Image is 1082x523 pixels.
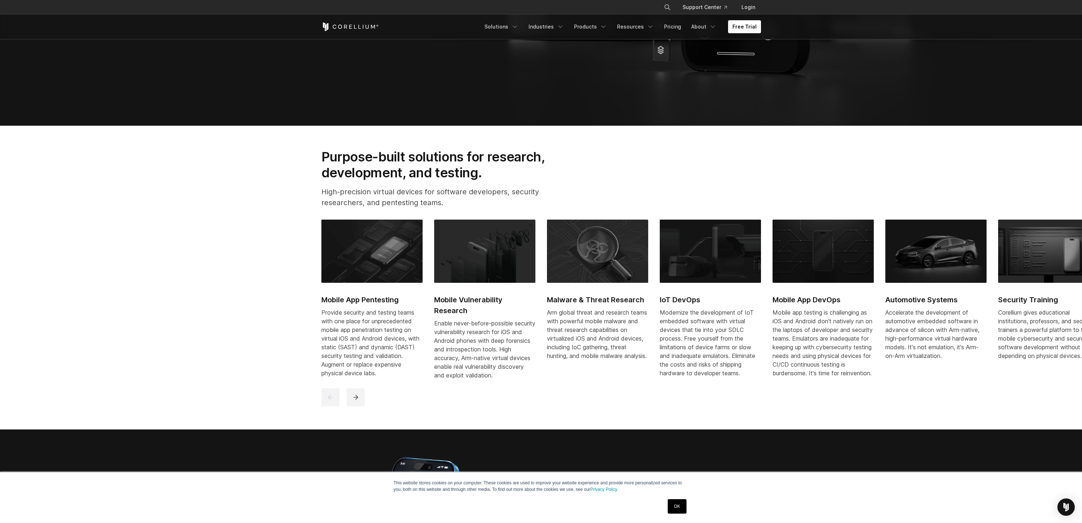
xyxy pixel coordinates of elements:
h2: Mobile Vulnerability Research [434,294,535,316]
a: Solutions [480,20,523,33]
div: Enable never-before-possible security vulnerability research for iOS and Android phones with deep... [434,319,535,380]
h2: IoT DevOps [660,294,761,305]
a: Privacy Policy. [590,487,618,492]
a: OK [668,499,686,514]
a: Pricing [660,20,685,33]
a: Login [736,1,761,14]
h2: Mobile App Pentesting [321,294,423,305]
div: Provide security and testing teams with one place for unprecedented mobile app penetration testin... [321,308,423,377]
h2: Automotive Systems [885,294,987,305]
div: Navigation Menu [655,1,761,14]
div: Navigation Menu [480,20,761,33]
div: Mobile app testing is challenging as iOS and Android don't natively run on the laptops of develop... [773,308,874,377]
a: Resources [613,20,658,33]
a: Support Center [677,1,733,14]
a: Mobile Vulnerability Research Mobile Vulnerability Research Enable never-before-possible security... [434,220,535,388]
button: Search [661,1,674,14]
h2: Purpose-built solutions for research, development, and testing. [321,149,568,181]
div: Arm global threat and research teams with powerful mobile malware and threat research capabilitie... [547,308,648,360]
h2: Mobile App DevOps [773,294,874,305]
img: Automotive Systems [885,220,987,282]
img: Mobile Vulnerability Research [434,220,535,282]
img: IoT DevOps [660,220,761,282]
p: This website stores cookies on your computer. These cookies are used to improve your website expe... [394,480,689,493]
a: Industries [524,20,568,33]
div: Open Intercom Messenger [1057,498,1075,516]
a: Mobile App Pentesting Mobile App Pentesting Provide security and testing teams with one place for... [321,220,423,386]
p: High-precision virtual devices for software developers, security researchers, and pentesting teams. [321,186,568,208]
a: Corellium Home [321,22,379,31]
a: IoT DevOps IoT DevOps Modernize the development of IoT embedded software with virtual devices tha... [660,220,761,386]
a: Products [570,20,611,33]
a: Malware & Threat Research Malware & Threat Research Arm global threat and research teams with pow... [547,220,648,368]
h2: Malware & Threat Research [547,294,648,305]
img: Mobile App DevOps [773,220,874,282]
a: Free Trial [728,20,761,33]
img: Malware & Threat Research [547,220,648,282]
a: About [687,20,721,33]
button: next [347,388,365,406]
div: Modernize the development of IoT embedded software with virtual devices that tie into your SDLC p... [660,308,761,377]
img: Mobile App Pentesting [321,220,423,282]
button: previous [321,388,339,406]
p: Accelerate the development of automotive embedded software in advance of silicon with Arm-native,... [885,308,987,360]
